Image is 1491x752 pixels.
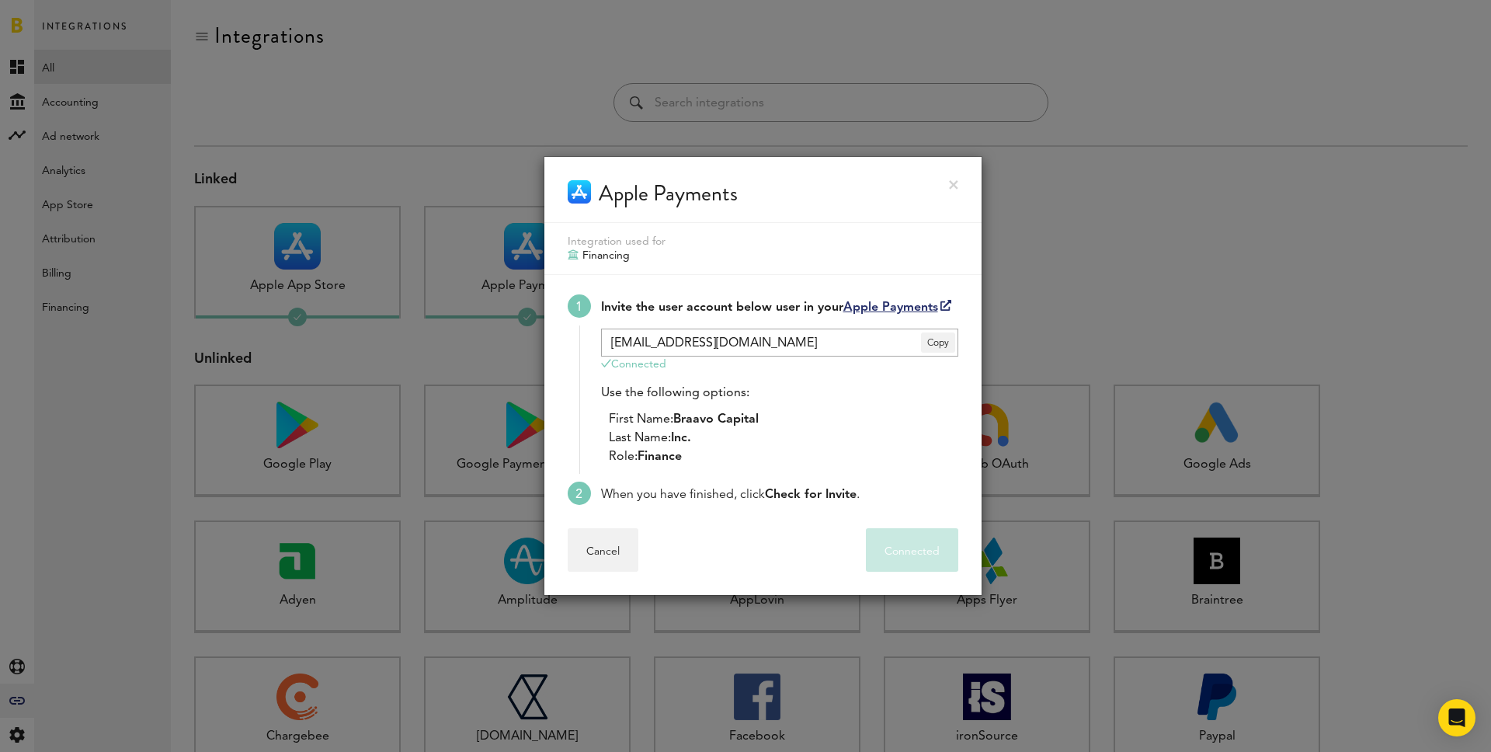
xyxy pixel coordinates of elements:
[568,528,638,572] button: Cancel
[609,447,958,466] li: Role:
[601,384,958,466] div: Use the following options:
[1438,699,1475,736] div: Open Intercom Messenger
[568,235,958,249] div: Integration used for
[601,298,958,317] div: Invite the user account below user in your
[673,413,759,426] span: Braavo Capital
[671,432,691,444] span: Inc.
[568,180,591,204] img: Apple Payments
[843,301,951,314] a: Apple Payments
[609,429,958,447] li: Last Name:
[599,180,738,207] div: Apple Payments
[765,489,857,501] span: Check for Invite
[601,357,958,372] div: Connected
[601,486,958,504] div: When you have finished, click .
[609,410,958,429] li: First Name:
[638,451,682,463] span: Finance
[582,249,630,263] span: Financing
[866,528,958,572] button: Connected
[921,332,955,353] span: Copy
